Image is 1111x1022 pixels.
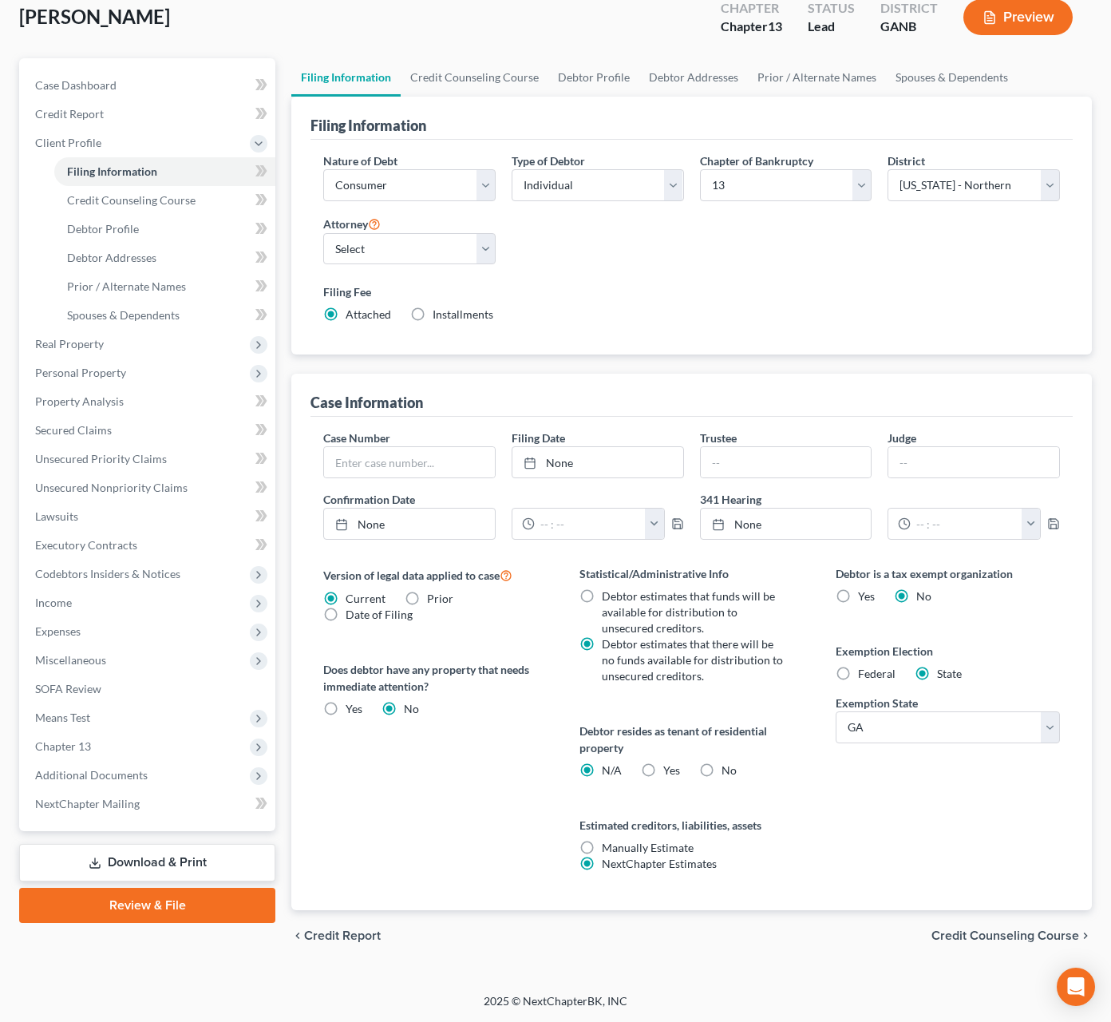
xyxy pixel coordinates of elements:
label: Nature of Debt [323,153,397,169]
label: Chapter of Bankruptcy [700,153,813,169]
label: Trustee [700,430,737,446]
a: Spouses & Dependents [54,301,275,330]
a: Filing Information [291,58,401,97]
span: Yes [858,589,875,603]
label: Does debtor have any property that needs immediate attention? [323,661,548,695]
label: Case Number [323,430,390,446]
span: Date of Filing [346,608,413,621]
button: Credit Counseling Course chevron_right [931,929,1092,942]
span: Personal Property [35,366,126,379]
span: Miscellaneous [35,653,106,667]
label: Confirmation Date [315,491,692,508]
a: Executory Contracts [22,531,275,560]
span: 13 [768,18,782,34]
label: Statistical/Administrative Info [579,565,804,582]
i: chevron_left [291,929,304,942]
div: 2025 © NextChapterBK, INC [101,993,1010,1022]
label: District [888,153,925,169]
span: N/A [602,763,622,777]
label: 341 Hearing [692,491,1069,508]
input: Enter case number... [324,447,495,477]
a: Debtor Addresses [54,244,275,272]
span: Client Profile [35,136,101,149]
a: Credit Counseling Course [401,58,548,97]
span: Manually Estimate [602,841,694,854]
a: None [701,509,872,539]
span: Credit Counseling Course [67,193,196,207]
input: -- : -- [911,509,1022,539]
a: SOFA Review [22,675,275,703]
a: Prior / Alternate Names [54,272,275,301]
label: Filing Fee [323,283,1060,300]
span: Debtor Profile [67,222,139,236]
label: Exemption State [836,695,918,711]
div: GANB [880,18,938,36]
span: Property Analysis [35,394,124,408]
span: Filing Information [67,164,157,178]
label: Debtor resides as tenant of residential property [579,723,804,756]
a: Case Dashboard [22,71,275,100]
a: Unsecured Nonpriority Claims [22,473,275,502]
a: Debtor Profile [548,58,639,97]
a: Prior / Alternate Names [748,58,886,97]
button: chevron_left Credit Report [291,929,381,942]
span: Case Dashboard [35,78,117,92]
span: Executory Contracts [35,538,137,552]
div: Lead [808,18,855,36]
span: Lawsuits [35,509,78,523]
a: None [512,447,683,477]
div: Chapter [721,18,782,36]
label: Debtor is a tax exempt organization [836,565,1060,582]
a: Filing Information [54,157,275,186]
span: Real Property [35,337,104,351]
span: Yes [663,763,680,777]
span: Expenses [35,624,81,638]
span: SOFA Review [35,682,101,695]
span: Secured Claims [35,423,112,437]
a: NextChapter Mailing [22,790,275,818]
span: No [404,702,419,715]
span: NextChapter Estimates [602,857,717,870]
div: Case Information [310,393,423,412]
span: Unsecured Nonpriority Claims [35,481,188,494]
label: Type of Debtor [512,153,585,169]
span: Prior [427,592,453,605]
span: Attached [346,307,391,321]
a: Debtor Addresses [639,58,748,97]
span: Additional Documents [35,768,148,782]
span: Credit Report [304,929,381,942]
span: NextChapter Mailing [35,797,140,810]
div: Filing Information [310,116,426,135]
span: No [916,589,931,603]
a: Download & Print [19,844,275,881]
input: -- : -- [535,509,646,539]
label: Estimated creditors, liabilities, assets [579,817,804,834]
span: Debtor estimates that funds will be available for distribution to unsecured creditors. [602,589,775,635]
span: Debtor estimates that there will be no funds available for distribution to unsecured creditors. [602,637,783,683]
label: Version of legal data applied to case [323,565,548,584]
span: Current [346,592,385,605]
span: Codebtors Insiders & Notices [35,567,180,580]
input: -- [701,447,872,477]
span: Credit Report [35,107,104,121]
span: State [937,667,962,680]
a: Credit Counseling Course [54,186,275,215]
div: Open Intercom Messenger [1057,968,1095,1006]
span: Federal [858,667,896,680]
span: Chapter 13 [35,739,91,753]
span: [PERSON_NAME] [19,5,170,28]
a: Property Analysis [22,387,275,416]
a: Debtor Profile [54,215,275,244]
a: Review & File [19,888,275,923]
label: Attorney [323,214,381,233]
span: Prior / Alternate Names [67,279,186,293]
a: Unsecured Priority Claims [22,445,275,473]
span: Debtor Addresses [67,251,156,264]
label: Filing Date [512,430,565,446]
input: -- [888,447,1059,477]
span: Means Test [35,711,90,724]
span: Credit Counseling Course [931,929,1079,942]
span: No [722,763,737,777]
span: Installments [433,307,493,321]
span: Income [35,596,72,609]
